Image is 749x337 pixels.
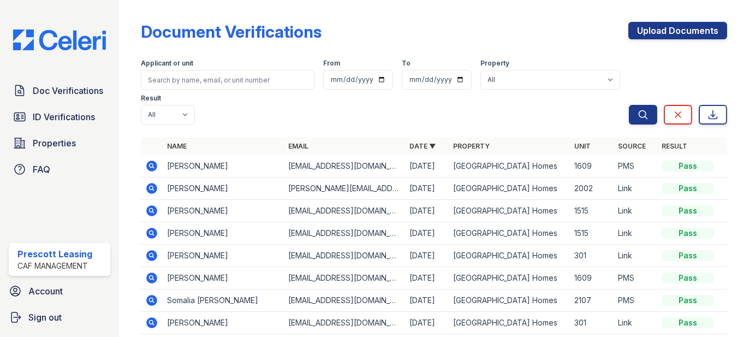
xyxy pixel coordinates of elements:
[409,142,436,150] a: Date ▼
[570,289,614,312] td: 2107
[405,312,449,334] td: [DATE]
[284,200,405,222] td: [EMAIL_ADDRESS][DOMAIN_NAME]
[614,222,657,245] td: Link
[628,22,727,39] a: Upload Documents
[449,245,570,267] td: [GEOGRAPHIC_DATA] Homes
[614,155,657,178] td: PMS
[163,267,284,289] td: [PERSON_NAME]
[163,178,284,200] td: [PERSON_NAME]
[570,178,614,200] td: 2002
[33,84,103,97] span: Doc Verifications
[288,142,308,150] a: Email
[33,110,95,123] span: ID Verifications
[662,142,687,150] a: Result
[570,155,614,178] td: 1609
[405,155,449,178] td: [DATE]
[163,312,284,334] td: [PERSON_NAME]
[449,222,570,245] td: [GEOGRAPHIC_DATA] Homes
[662,161,714,172] div: Pass
[449,178,570,200] td: [GEOGRAPHIC_DATA] Homes
[614,289,657,312] td: PMS
[405,245,449,267] td: [DATE]
[402,59,411,68] label: To
[17,261,92,271] div: CAF Management
[405,289,449,312] td: [DATE]
[405,267,449,289] td: [DATE]
[323,59,340,68] label: From
[574,142,591,150] a: Unit
[33,163,50,176] span: FAQ
[453,142,490,150] a: Property
[405,178,449,200] td: [DATE]
[614,267,657,289] td: PMS
[662,205,714,216] div: Pass
[570,267,614,289] td: 1609
[163,222,284,245] td: [PERSON_NAME]
[480,59,509,68] label: Property
[614,178,657,200] td: Link
[4,29,115,50] img: CE_Logo_Blue-a8612792a0a2168367f1c8372b55b34899dd931a85d93a1a3d3e32e68fde9ad4.png
[662,250,714,261] div: Pass
[570,222,614,245] td: 1515
[141,70,314,90] input: Search by name, email, or unit number
[618,142,646,150] a: Source
[449,289,570,312] td: [GEOGRAPHIC_DATA] Homes
[449,312,570,334] td: [GEOGRAPHIC_DATA] Homes
[662,228,714,239] div: Pass
[284,222,405,245] td: [EMAIL_ADDRESS][DOMAIN_NAME]
[9,158,110,180] a: FAQ
[9,80,110,102] a: Doc Verifications
[4,280,115,302] a: Account
[614,200,657,222] td: Link
[17,247,92,261] div: Prescott Leasing
[284,267,405,289] td: [EMAIL_ADDRESS][DOMAIN_NAME]
[614,245,657,267] td: Link
[9,106,110,128] a: ID Verifications
[284,245,405,267] td: [EMAIL_ADDRESS][DOMAIN_NAME]
[449,200,570,222] td: [GEOGRAPHIC_DATA] Homes
[614,312,657,334] td: Link
[33,137,76,150] span: Properties
[141,94,161,103] label: Result
[405,222,449,245] td: [DATE]
[4,306,115,328] a: Sign out
[284,289,405,312] td: [EMAIL_ADDRESS][DOMAIN_NAME]
[284,312,405,334] td: [EMAIL_ADDRESS][DOMAIN_NAME]
[570,245,614,267] td: 301
[141,22,322,42] div: Document Verifications
[163,155,284,178] td: [PERSON_NAME]
[167,142,187,150] a: Name
[163,289,284,312] td: Somalia [PERSON_NAME]
[570,200,614,222] td: 1515
[284,155,405,178] td: [EMAIL_ADDRESS][DOMAIN_NAME]
[28,311,62,324] span: Sign out
[284,178,405,200] td: [PERSON_NAME][EMAIL_ADDRESS][DOMAIN_NAME]
[662,273,714,283] div: Pass
[28,285,63,298] span: Account
[405,200,449,222] td: [DATE]
[449,267,570,289] td: [GEOGRAPHIC_DATA] Homes
[163,200,284,222] td: [PERSON_NAME]
[141,59,193,68] label: Applicant or unit
[662,183,714,194] div: Pass
[9,132,110,154] a: Properties
[449,155,570,178] td: [GEOGRAPHIC_DATA] Homes
[163,245,284,267] td: [PERSON_NAME]
[662,295,714,306] div: Pass
[662,317,714,328] div: Pass
[570,312,614,334] td: 301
